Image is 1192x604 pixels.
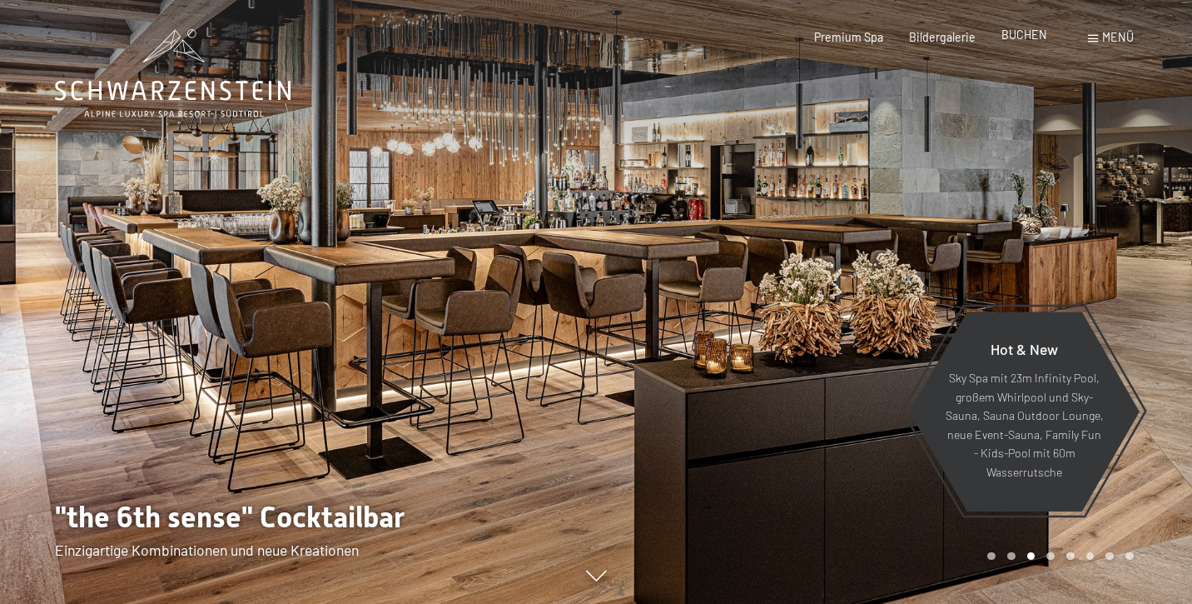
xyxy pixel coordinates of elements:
span: Hot & New [991,340,1058,358]
div: Carousel Page 2 [1007,552,1016,561]
a: BUCHEN [1001,27,1047,42]
div: Carousel Page 1 [987,552,996,561]
div: Carousel Page 3 (Current Slide) [1027,552,1036,561]
p: Sky Spa mit 23m Infinity Pool, großem Whirlpool und Sky-Sauna, Sauna Outdoor Lounge, neue Event-S... [945,370,1104,482]
div: Carousel Page 8 [1125,552,1134,561]
div: Carousel Page 4 [1046,552,1055,561]
div: Carousel Pagination [981,552,1133,561]
div: Carousel Page 6 [1086,552,1095,561]
div: Carousel Page 5 [1066,552,1075,561]
a: Hot & New Sky Spa mit 23m Infinity Pool, großem Whirlpool und Sky-Sauna, Sauna Outdoor Lounge, ne... [908,311,1140,512]
span: Menü [1102,30,1134,44]
div: Carousel Page 7 [1105,552,1114,561]
a: Premium Spa [814,30,883,44]
a: Bildergalerie [909,30,976,44]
